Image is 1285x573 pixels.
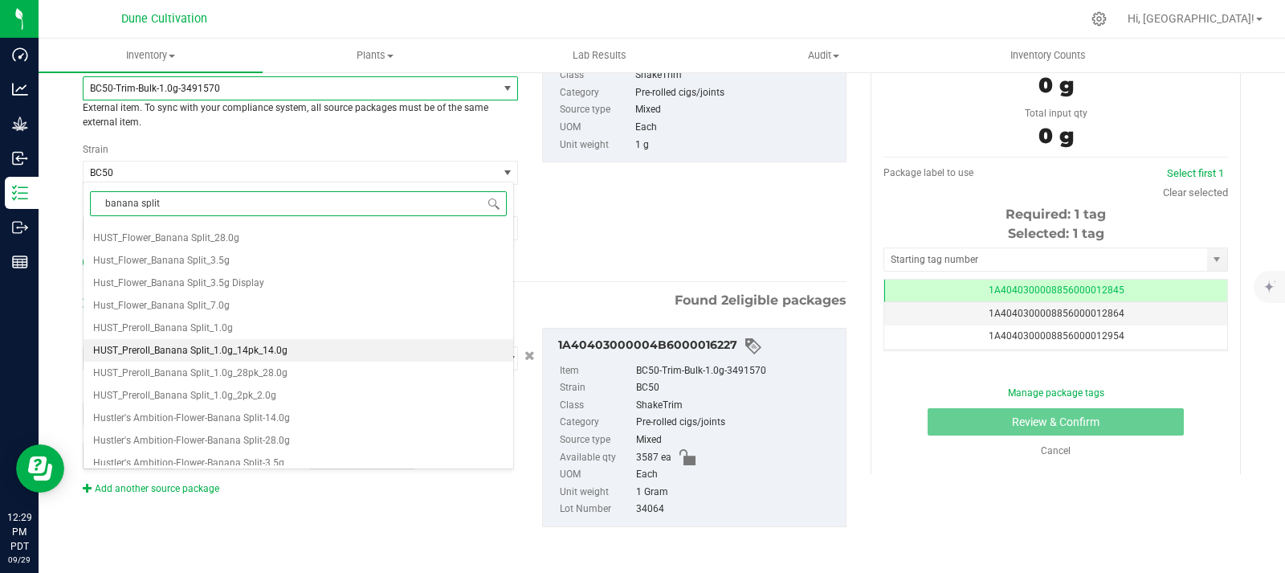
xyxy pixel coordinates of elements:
label: Source type [560,101,632,119]
label: Strain [83,142,108,157]
label: Class [560,67,632,84]
span: Selected: 1 tag [1008,226,1104,241]
span: 0 g [1038,123,1074,149]
label: Unit weight [560,137,632,154]
iframe: Resource center [16,444,64,493]
div: Pre-rolled cigs/joints [635,84,838,102]
label: Lot Number [560,501,633,518]
button: Review & Confirm [928,408,1184,436]
span: Lab Results [551,48,648,63]
span: Required: 1 tag [1006,207,1106,222]
span: BC50 [90,167,475,178]
span: Hi, [GEOGRAPHIC_DATA]! [1128,12,1254,25]
label: Unit weight [560,484,633,501]
a: Inventory Counts [936,39,1160,72]
p: 12:29 PM PDT [7,510,31,554]
span: Total input qty [1025,108,1087,119]
span: 0 g [1038,72,1074,98]
div: Pre-rolled cigs/joints [636,414,838,432]
div: Manage settings [1089,11,1109,27]
span: 3587 ea [636,449,671,467]
a: Lab Results [487,39,712,72]
span: 1A4040300008856000012845 [989,284,1124,296]
span: select [497,77,517,100]
label: Source type [560,432,633,449]
a: Inventory [39,39,263,72]
label: Item [560,362,633,380]
div: ShakeTrim [636,397,838,415]
span: select [497,162,517,184]
span: Package label to use [883,167,973,178]
a: Manage package tags [1008,387,1104,399]
div: BC50-Trim-Bulk-1.0g-3491570 [636,362,838,380]
span: BC50-Trim-Bulk-1.0g-3491570 [90,83,475,94]
inline-svg: Inventory [12,185,28,201]
a: Plants [263,39,487,72]
span: Inventory [39,48,263,63]
span: 2 [721,293,728,308]
label: Strain [560,379,633,397]
div: 1A40403000004B6000016227 [558,337,838,356]
div: 1 g [635,137,838,154]
span: 1A4040300008856000012954 [989,330,1124,342]
div: 34064 [636,501,838,518]
span: Plants [263,48,486,63]
a: Select first 1 [1167,167,1224,179]
input: Starting tag number [884,248,1207,271]
label: UOM [560,119,632,137]
inline-svg: Analytics [12,81,28,97]
inline-svg: Reports [12,254,28,270]
a: Audit [712,39,936,72]
div: Each [635,119,838,137]
inline-svg: Inbound [12,150,28,166]
div: Each [636,466,838,484]
div: 1 Gram [636,484,838,501]
div: ShakeTrim [635,67,838,84]
span: Found eligible packages [675,291,846,310]
inline-svg: Outbound [12,219,28,235]
label: Category [560,414,633,432]
span: 1A4040300008856000012864 [989,308,1124,319]
span: Dune Cultivation [121,12,207,26]
div: Mixed [636,432,838,449]
p: External item. To sync with your compliance system, all source packages must be of the same exter... [83,100,518,129]
a: Cancel [1041,445,1071,456]
button: Cancel button [520,345,540,368]
label: Class [560,397,633,415]
inline-svg: Grow [12,116,28,132]
label: Category [560,84,632,102]
span: select [1207,248,1227,271]
div: BC50 [636,379,838,397]
a: Clear selected [1163,186,1228,199]
div: Mixed [635,101,838,119]
label: UOM [560,466,633,484]
span: Inventory Counts [989,48,1108,63]
a: Add another source package [83,483,219,494]
span: Audit [712,48,935,63]
p: 09/29 [7,554,31,566]
inline-svg: Dashboard [12,47,28,63]
label: Available qty [560,449,633,467]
